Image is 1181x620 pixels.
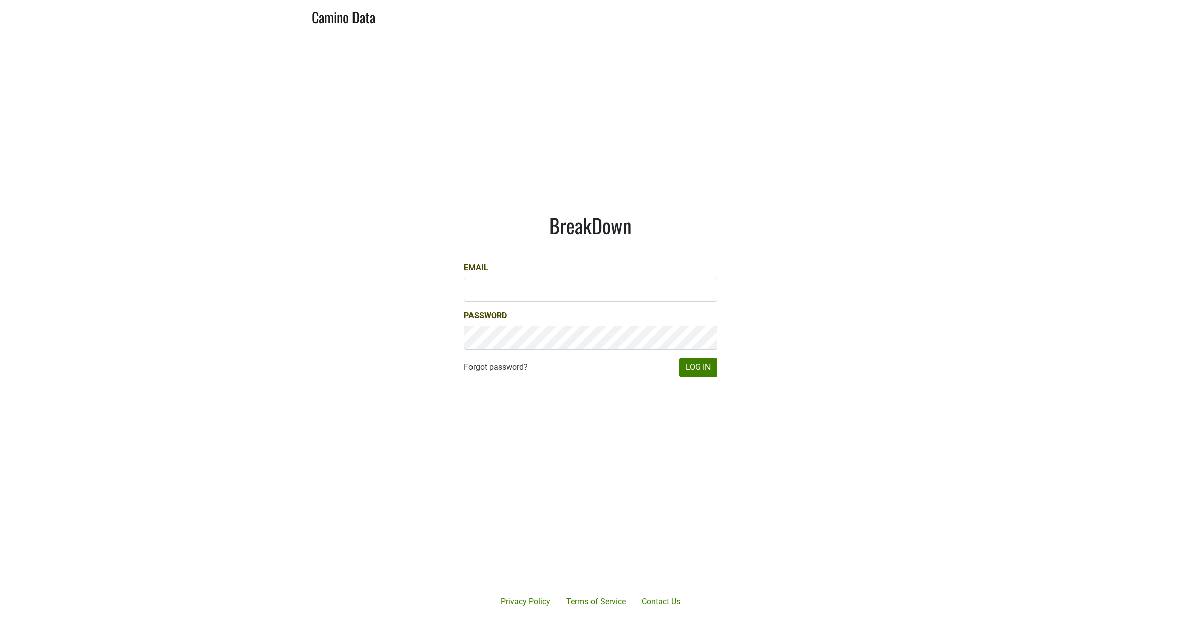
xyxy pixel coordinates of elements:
h1: BreakDown [464,213,717,237]
label: Email [464,262,488,274]
a: Terms of Service [558,592,634,612]
label: Password [464,310,507,322]
a: Contact Us [634,592,688,612]
a: Privacy Policy [493,592,558,612]
a: Forgot password? [464,361,528,374]
a: Camino Data [312,4,375,28]
button: Log In [679,358,717,377]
